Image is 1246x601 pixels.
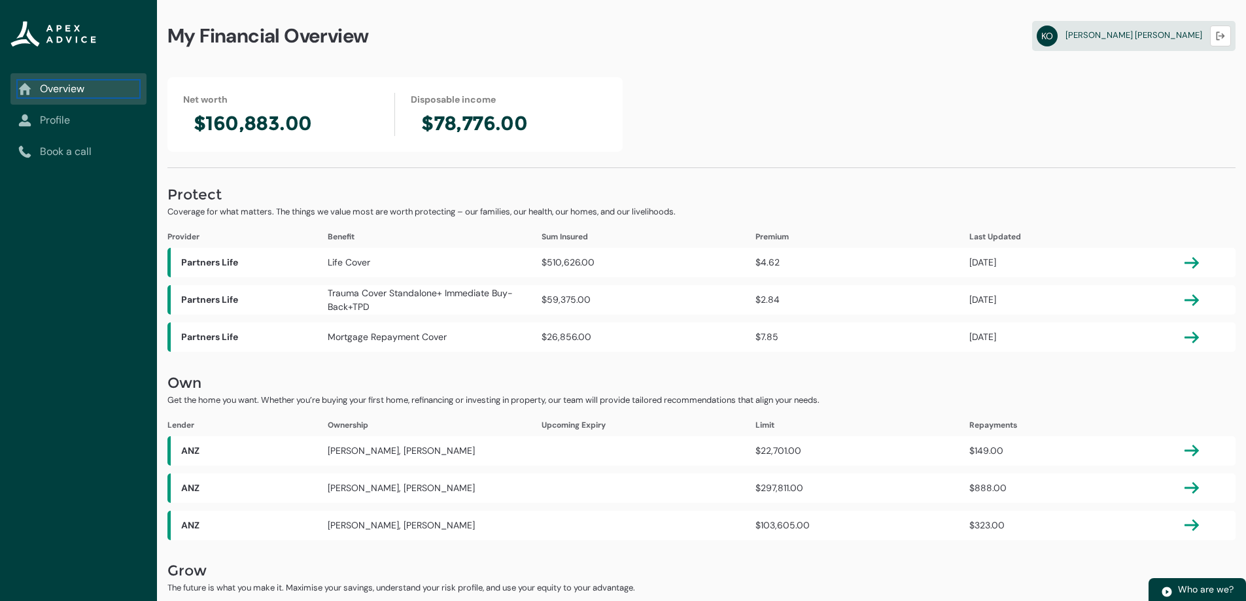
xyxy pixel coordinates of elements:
p: Coverage for what matters. The things we value most are worth protecting – our families, our heal... [167,205,1236,218]
span: Partners Life [171,285,328,315]
div: Disposable income [411,93,607,106]
span: Who are we? [1178,583,1234,595]
span: ANZ [171,473,328,503]
div: Net worth [183,93,379,106]
div: [DATE] [969,293,1183,307]
div: $59,375.00 [542,293,755,307]
h2: $78,776.00 [411,111,607,136]
p: Get the home you want. Whether you’re buying your first home, refinancing or investing in propert... [167,394,1236,407]
div: Sum Insured [542,231,755,243]
div: Life Cover [328,256,542,269]
div: $2.84 [755,293,969,307]
lightning-formatted-number: $103,605.00 [755,519,810,531]
a: Overview [18,81,139,97]
div: Upcoming Expiry [542,419,755,431]
div: Last Updated [969,231,1183,243]
span: [PERSON_NAME] [PERSON_NAME] [1065,29,1202,41]
div: [DATE] [969,330,1183,344]
img: play.svg [1161,586,1173,598]
div: $4.62 [755,256,969,269]
span: Partners Life [171,322,328,352]
div: Provider [167,231,324,243]
div: Trauma Cover Standalone+ Immediate Buy-Back+TPD [328,286,542,314]
lightning-formatted-number: $297,811.00 [755,482,803,494]
div: [PERSON_NAME], [PERSON_NAME] [328,444,542,458]
div: Limit [755,419,969,431]
a: Book a call [18,144,139,160]
lightning-formatted-number: $888.00 [969,482,1007,494]
span: ANZ [171,436,328,466]
button: Logout [1210,26,1231,46]
div: [DATE] [969,256,1183,269]
h2: Own [167,373,1236,394]
span: ANZ [171,511,328,540]
a: KO[PERSON_NAME] [PERSON_NAME] [1032,21,1236,51]
div: Lender [167,419,324,431]
div: Premium [755,231,969,243]
div: Ownership [328,419,542,431]
lightning-formatted-number: $323.00 [969,519,1005,531]
div: $7.85 [755,330,969,344]
lightning-formatted-number: $22,701.00 [755,445,801,456]
span: Partners Life [171,248,328,277]
div: Mortgage Repayment Cover [328,330,542,344]
h2: Grow [167,560,1236,581]
div: $510,626.00 [542,256,755,269]
lightning-formatted-number: $149.00 [969,445,1003,456]
div: $26,856.00 [542,330,755,344]
abbr: KO [1037,26,1058,46]
a: Profile [18,112,139,128]
h2: Protect [167,184,1236,205]
div: [PERSON_NAME], [PERSON_NAME] [328,481,542,495]
nav: Sub page [10,73,147,167]
h2: $160,883.00 [183,111,379,136]
div: Repayments [969,419,1183,431]
p: The future is what you make it. Maximise your savings, understand your risk profile, and use your... [167,581,1236,594]
span: My Financial Overview [167,24,368,48]
div: [PERSON_NAME], [PERSON_NAME] [328,519,542,532]
div: Benefit [328,231,542,243]
img: Apex Advice Group [10,21,96,47]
